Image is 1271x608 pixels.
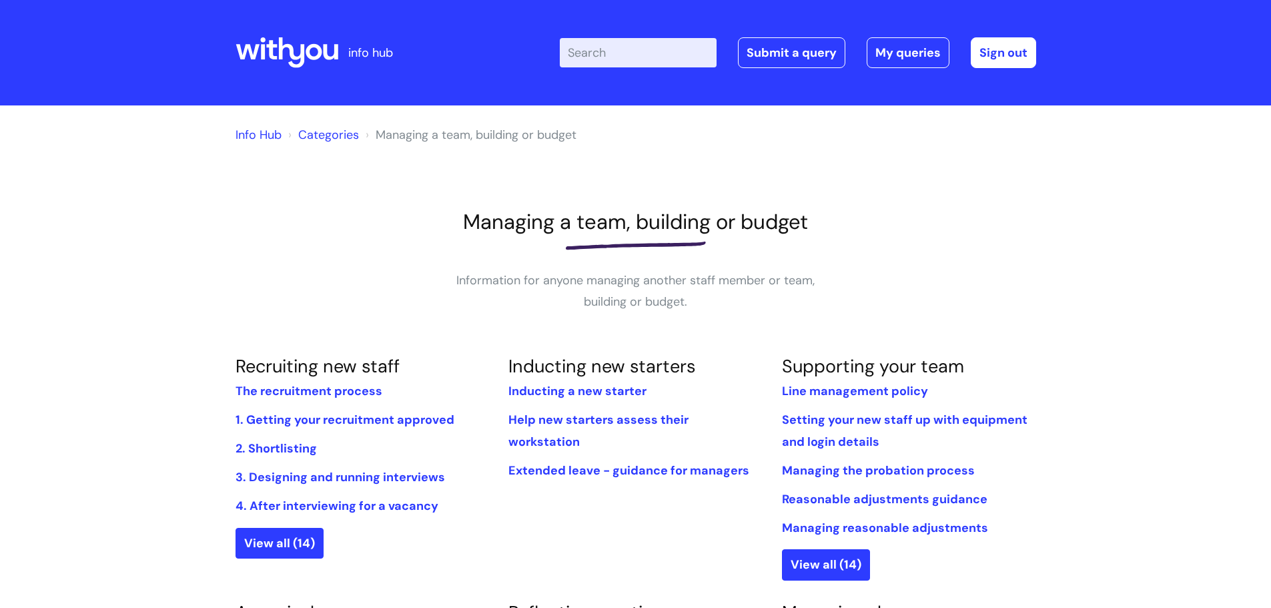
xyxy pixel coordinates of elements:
[782,354,964,378] a: Supporting your team
[867,37,949,68] a: My queries
[782,549,870,580] a: View all (14)
[782,520,988,536] a: Managing reasonable adjustments
[508,463,749,479] a: Extended leave - guidance for managers
[236,354,400,378] a: Recruiting new staff
[782,463,975,479] a: Managing the probation process
[782,491,987,507] a: Reasonable adjustments guidance
[508,354,696,378] a: Inducting new starters
[971,37,1036,68] a: Sign out
[236,469,445,485] a: 3. Designing and running interviews
[298,127,359,143] a: Categories
[236,383,382,399] a: The recruitment process
[508,383,647,399] a: Inducting a new starter
[560,37,1036,68] div: | -
[436,270,836,313] p: Information for anyone managing another staff member or team, building or budget.
[738,37,845,68] a: Submit a query
[236,412,454,428] a: 1. Getting your recruitment approved
[560,38,717,67] input: Search
[236,528,324,559] a: View all (14)
[236,127,282,143] a: Info Hub
[236,498,438,514] a: 4. After interviewing for a vacancy
[782,412,1027,449] a: Setting your new staff up with equipment and login details
[508,412,689,449] a: Help new starters assess their workstation
[236,210,1036,234] h1: Managing a team, building or budget
[285,124,359,145] li: Solution home
[236,440,317,457] a: 2. Shortlisting
[348,42,393,63] p: info hub
[782,383,928,399] a: Line management policy
[362,124,576,145] li: Managing a team, building or budget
